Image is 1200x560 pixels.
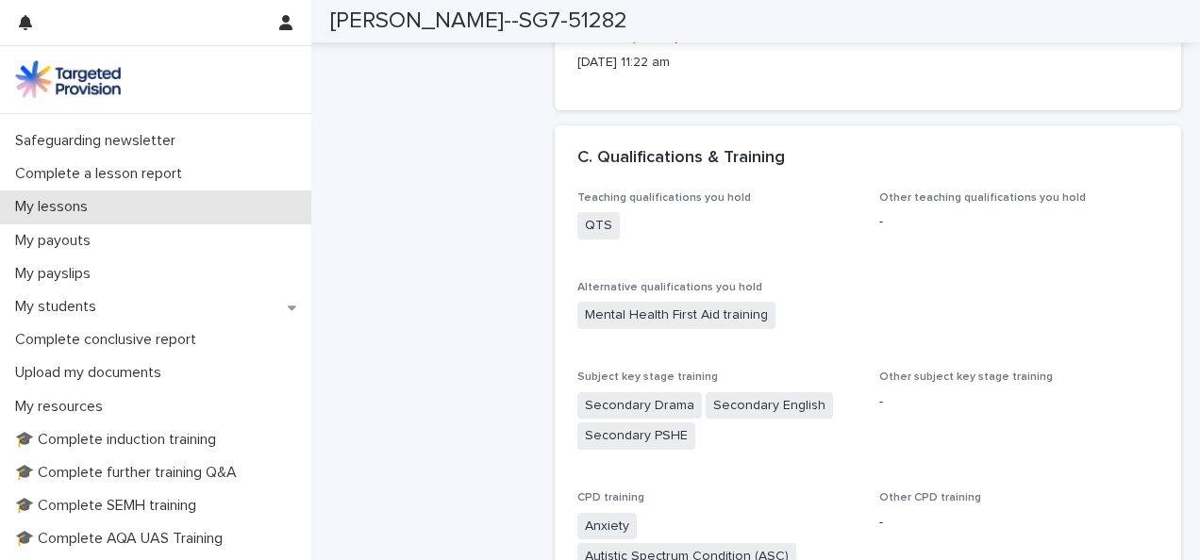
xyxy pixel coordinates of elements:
p: 🎓 Complete further training Q&A [8,464,252,482]
p: My payouts [8,232,106,250]
p: Upload my documents [8,364,176,382]
span: Other CPD training [879,492,981,503]
span: Secondary Drama [577,392,702,420]
p: 🎓 Complete induction training [8,431,231,449]
span: Secondary English [706,392,833,420]
p: - [879,212,1158,232]
p: My payslips [8,265,106,283]
span: Other subject key stage training [879,371,1053,383]
span: CPD training [577,492,644,503]
p: Safeguarding newsletter [8,132,191,150]
p: My students [8,298,111,316]
p: My resources [8,398,118,416]
p: Complete conclusive report [8,331,211,349]
p: [DATE] 11:22 am [577,53,1159,73]
p: 🎓 Complete SEMH training [8,497,211,515]
span: Mental Health First Aid training [577,302,775,329]
p: 🎓 Complete AQA UAS Training [8,530,238,548]
p: Complete a lesson report [8,165,197,183]
span: Subject key stage training [577,371,718,383]
h2: [PERSON_NAME]--SG7-51282 [330,8,627,35]
p: - [879,392,1158,412]
p: - [879,513,1158,533]
span: Alternative qualifications you hold [577,282,762,293]
img: M5nRWzHhSzIhMunXDL62 [15,60,121,98]
span: Anxiety [577,513,637,540]
span: Other teaching qualifications you hold [879,192,1086,204]
span: Secondary PSHE [577,422,695,450]
p: My lessons [8,198,103,216]
span: QTS [577,212,620,239]
span: Teaching qualifications you hold [577,192,751,204]
h2: C. Qualifications & Training [577,148,785,169]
